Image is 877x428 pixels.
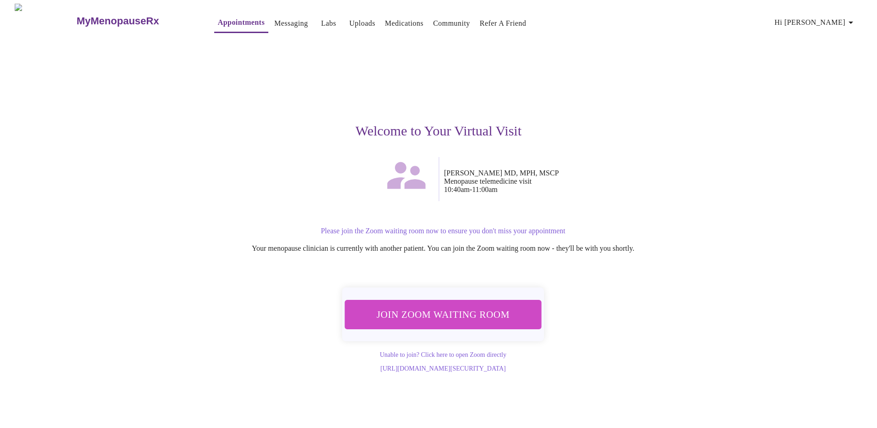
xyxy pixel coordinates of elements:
span: Join Zoom Waiting Room [353,305,533,323]
a: MyMenopauseRx [75,5,195,37]
a: Medications [385,17,423,30]
a: Refer a Friend [480,17,527,30]
a: Unable to join? Click here to open Zoom directly [380,351,506,358]
a: Appointments [218,16,265,29]
h3: MyMenopauseRx [77,15,159,27]
button: Labs [314,14,344,33]
button: Uploads [346,14,379,33]
span: Hi [PERSON_NAME] [775,16,856,29]
button: Appointments [214,13,268,33]
p: Your menopause clinician is currently with another patient. You can join the Zoom waiting room no... [165,244,721,253]
p: Please join the Zoom waiting room now to ensure you don't miss your appointment [165,227,721,235]
h3: Welcome to Your Virtual Visit [156,123,721,139]
a: Labs [321,17,336,30]
a: Community [433,17,470,30]
p: [PERSON_NAME] MD, MPH, MSCP Menopause telemedicine visit 10:40am - 11:00am [444,169,721,194]
a: [URL][DOMAIN_NAME][SECURITY_DATA] [380,365,505,372]
a: Uploads [350,17,376,30]
button: Join Zoom Waiting Room [341,299,546,330]
a: Messaging [274,17,308,30]
img: MyMenopauseRx Logo [15,4,75,38]
button: Hi [PERSON_NAME] [771,13,860,32]
button: Messaging [271,14,311,33]
button: Community [429,14,474,33]
button: Medications [381,14,427,33]
button: Refer a Friend [476,14,530,33]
